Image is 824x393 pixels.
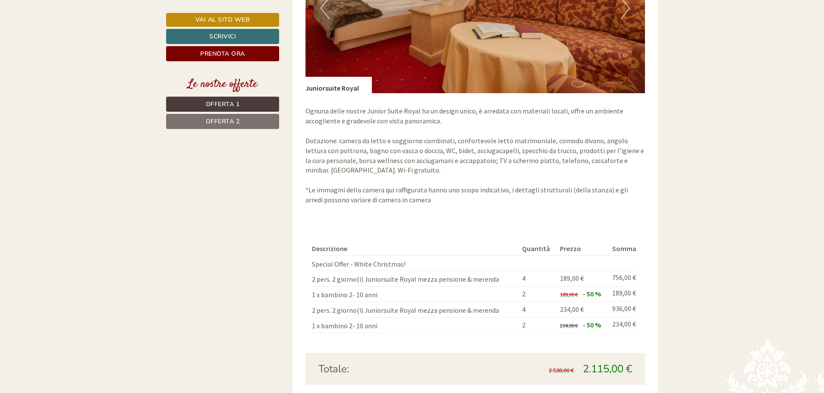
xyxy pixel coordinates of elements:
th: Quantità [519,242,557,255]
small: 09:32 [13,42,127,48]
span: Offerta 1 [206,100,240,108]
div: [GEOGRAPHIC_DATA] [13,25,127,32]
div: Le nostre offerte [166,76,279,92]
span: - 50 % [583,321,601,329]
td: 4 [519,302,557,318]
th: Descrizione [312,242,519,255]
span: 189,00 € [560,291,578,298]
div: Totale: [312,362,475,376]
td: 189,00 € [609,286,638,302]
span: Offerta 2 [206,117,240,126]
div: [DATE] [154,6,186,21]
span: - 50 % [583,289,601,298]
td: 2 pers. 2 giorno(i) Juniorsuite Royal mezza pensione & merenda [312,302,519,318]
td: 2 [519,317,557,333]
td: 2 pers. 2 giorno(i) Juniorsuite Royal mezza pensione & merenda [312,271,519,286]
th: Prezzo [557,242,608,255]
td: 1 x bambino 2- 10 anni [312,317,519,333]
span: 234,00 € [560,305,584,314]
a: Vai al sito web [166,13,279,27]
span: 2.115,00 € [583,362,632,376]
td: 1 x bambino 2- 10 anni [312,286,519,302]
span: 189,00 € [560,274,584,283]
button: Invia [296,227,340,242]
td: 936,00 € [609,302,638,318]
td: 2 [519,286,557,302]
p: Ognuna delle nostre Junior Suite Royal ha un design unico, è arredata con materiali locali, offre... [305,106,645,204]
td: 234,00 € [609,317,638,333]
td: 4 [519,271,557,286]
div: Juniorsuite Royal [305,77,372,93]
a: Prenota ora [166,46,279,61]
td: 756,00 € [609,271,638,286]
span: 234,00 € [560,322,578,329]
a: Scrivici [166,29,279,44]
td: Special Offer - White Christmas! [312,255,519,271]
span: 2.538,00 € [549,367,574,374]
th: Somma [609,242,638,255]
div: Buon giorno, come possiamo aiutarla? [6,23,131,50]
